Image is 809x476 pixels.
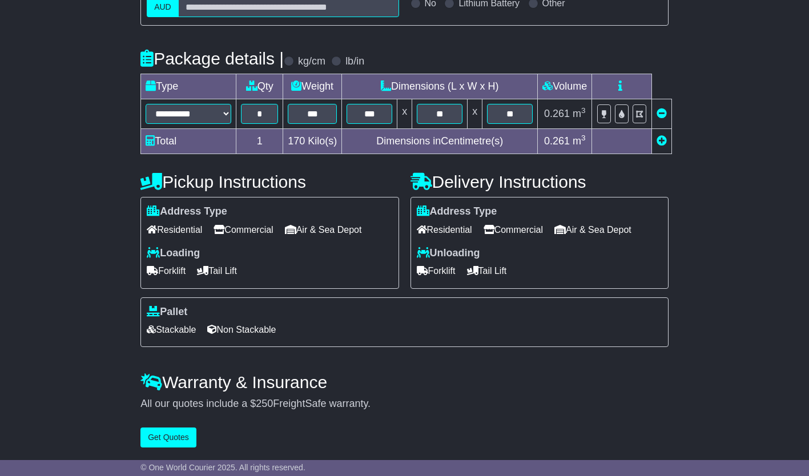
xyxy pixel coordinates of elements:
[417,262,456,280] span: Forklift
[342,129,538,154] td: Dimensions in Centimetre(s)
[397,99,412,129] td: x
[417,205,497,218] label: Address Type
[140,49,284,68] h4: Package details |
[538,74,592,99] td: Volume
[147,321,196,338] span: Stackable
[573,108,586,119] span: m
[484,221,543,239] span: Commercial
[554,221,631,239] span: Air & Sea Depot
[573,135,586,147] span: m
[544,108,570,119] span: 0.261
[345,55,364,68] label: lb/in
[207,321,276,338] span: Non Stackable
[285,221,362,239] span: Air & Sea Depot
[236,74,283,99] td: Qty
[417,221,472,239] span: Residential
[657,135,667,147] a: Add new item
[283,74,342,99] td: Weight
[140,373,669,392] h4: Warranty & Insurance
[197,262,237,280] span: Tail Lift
[467,262,507,280] span: Tail Lift
[140,427,196,447] button: Get Quotes
[141,74,236,99] td: Type
[283,129,342,154] td: Kilo(s)
[147,205,227,218] label: Address Type
[657,108,667,119] a: Remove this item
[581,106,586,115] sup: 3
[140,463,305,472] span: © One World Courier 2025. All rights reserved.
[581,134,586,142] sup: 3
[147,262,186,280] span: Forklift
[214,221,273,239] span: Commercial
[288,135,305,147] span: 170
[140,172,399,191] h4: Pickup Instructions
[236,129,283,154] td: 1
[141,129,236,154] td: Total
[147,247,200,260] label: Loading
[410,172,669,191] h4: Delivery Instructions
[544,135,570,147] span: 0.261
[417,247,480,260] label: Unloading
[147,306,187,318] label: Pallet
[256,398,273,409] span: 250
[140,398,669,410] div: All our quotes include a $ FreightSafe warranty.
[298,55,325,68] label: kg/cm
[147,221,202,239] span: Residential
[468,99,482,129] td: x
[342,74,538,99] td: Dimensions (L x W x H)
